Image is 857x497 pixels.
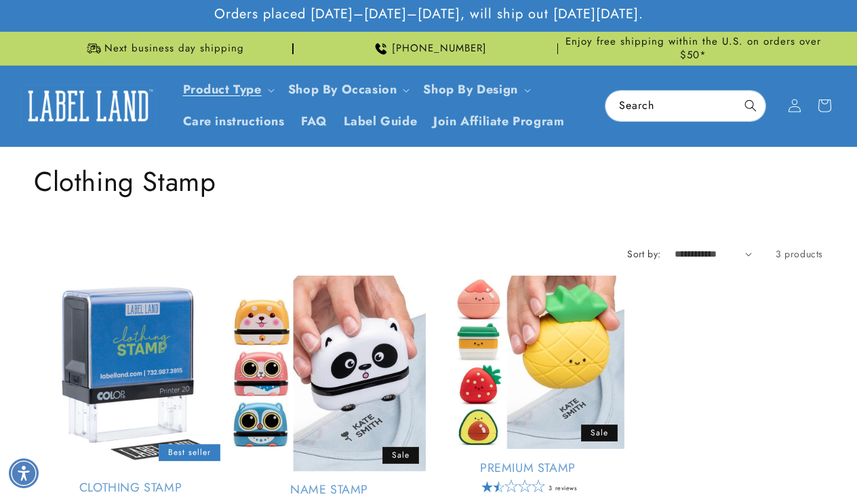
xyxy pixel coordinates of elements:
[423,81,517,98] a: Shop By Design
[16,80,161,132] a: Label Land
[299,32,559,65] div: Announcement
[425,106,572,137] a: Join Affiliate Program
[288,82,397,98] span: Shop By Occasion
[344,114,418,129] span: Label Guide
[9,458,39,488] div: Accessibility Menu
[563,35,823,62] span: Enjoy free shipping within the U.S. on orders over $50*
[175,106,293,137] a: Care instructions
[776,247,823,261] span: 3 products
[175,74,280,106] summary: Product Type
[563,32,823,65] div: Announcement
[301,114,327,129] span: FAQ
[431,460,624,476] a: Premium Stamp
[280,74,416,106] summary: Shop By Occasion
[34,480,227,496] a: Clothing Stamp
[104,42,244,56] span: Next business day shipping
[572,433,843,483] iframe: Gorgias Floating Chat
[34,164,823,199] h1: Clothing Stamp
[415,74,536,106] summary: Shop By Design
[183,81,262,98] a: Product Type
[627,247,660,261] label: Sort by:
[183,114,285,129] span: Care instructions
[214,5,643,23] span: Orders placed [DATE]–[DATE]–[DATE], will ship out [DATE][DATE].
[293,106,336,137] a: FAQ
[433,114,564,129] span: Join Affiliate Program
[336,106,426,137] a: Label Guide
[736,91,765,121] button: Search
[34,32,294,65] div: Announcement
[392,42,487,56] span: [PHONE_NUMBER]
[20,85,156,127] img: Label Land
